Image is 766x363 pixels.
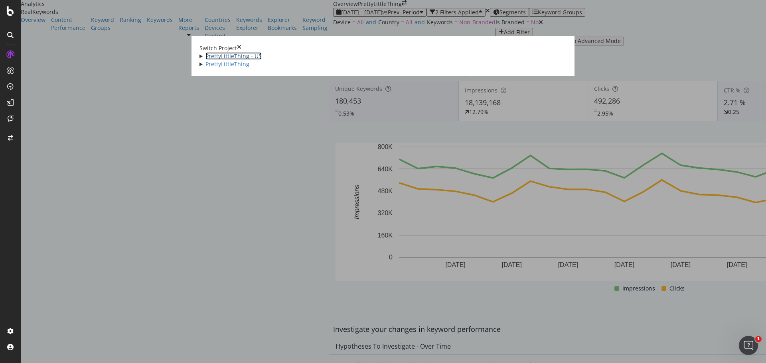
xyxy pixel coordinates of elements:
[739,336,758,355] iframe: Intercom live chat
[205,60,249,68] a: PrettyLittleThing
[199,44,237,52] div: Switch Project
[755,336,762,342] span: 1
[199,52,567,60] summary: PrettyLittleThing - US
[237,44,241,52] div: times
[205,52,262,60] a: PrettyLittleThing - US
[199,60,567,68] summary: PrettyLittleThing
[191,36,574,76] div: modal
